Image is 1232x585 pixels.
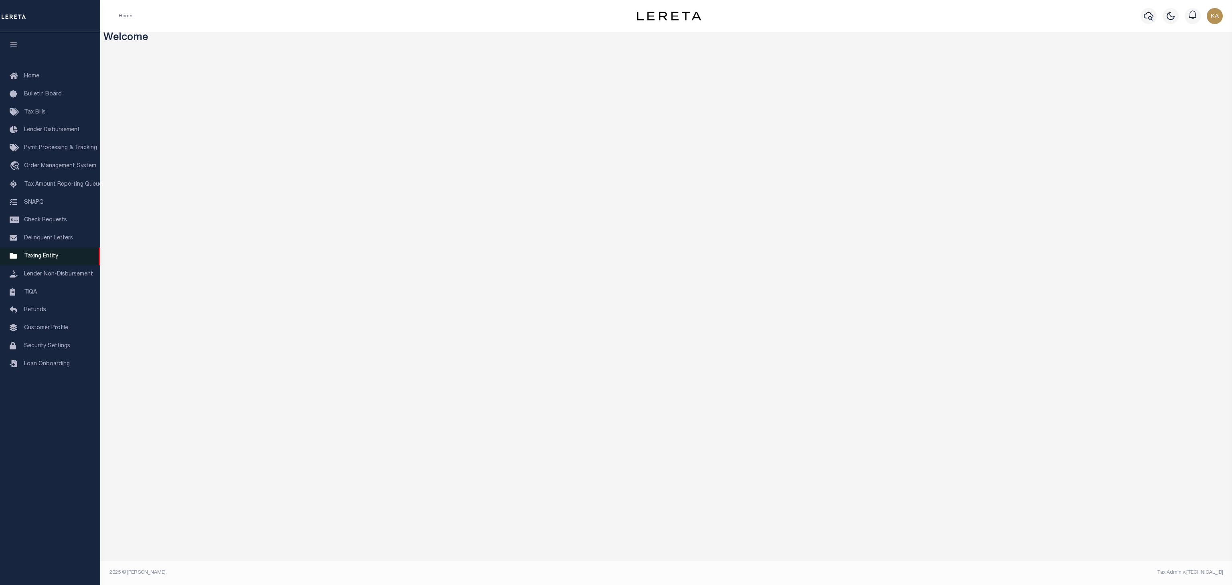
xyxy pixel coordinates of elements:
img: logo-dark.svg [637,12,701,20]
div: 2025 © [PERSON_NAME]. [103,569,667,576]
span: Delinquent Letters [24,235,73,241]
span: Bulletin Board [24,91,62,97]
span: Pymt Processing & Tracking [24,145,97,151]
span: Lender Non-Disbursement [24,271,93,277]
li: Home [119,12,132,20]
div: Tax Admin v.[TECHNICAL_ID] [672,569,1223,576]
span: Home [24,73,39,79]
span: TIQA [24,289,37,295]
span: Loan Onboarding [24,361,70,367]
h3: Welcome [103,32,1229,45]
span: Tax Amount Reporting Queue [24,182,102,187]
span: Order Management System [24,163,96,169]
span: Tax Bills [24,109,46,115]
span: Refunds [24,307,46,313]
span: Lender Disbursement [24,127,80,133]
img: svg+xml;base64,PHN2ZyB4bWxucz0iaHR0cDovL3d3dy53My5vcmcvMjAwMC9zdmciIHBvaW50ZXItZXZlbnRzPSJub25lIi... [1207,8,1223,24]
span: Security Settings [24,343,70,349]
span: Check Requests [24,217,67,223]
span: SNAPQ [24,199,44,205]
span: Taxing Entity [24,253,58,259]
i: travel_explore [10,161,22,172]
span: Customer Profile [24,325,68,331]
